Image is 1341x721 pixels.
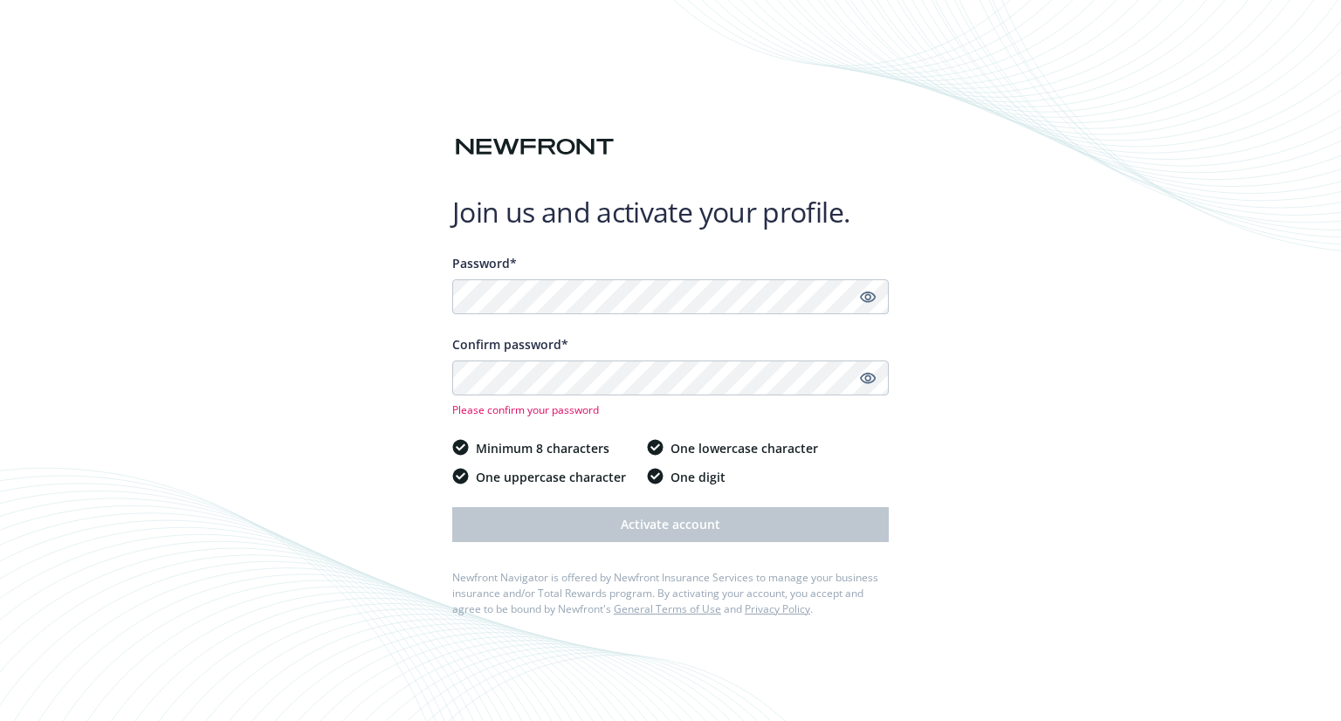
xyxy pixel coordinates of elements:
span: Password* [452,255,517,271]
button: Activate account [452,507,889,542]
span: Activate account [621,516,720,532]
img: Newfront logo [452,132,617,162]
input: Confirm your unique password... [452,360,889,395]
input: Enter a unique password... [452,279,889,314]
span: Please confirm your password [452,402,889,417]
span: One digit [670,468,726,486]
span: Confirm password* [452,336,568,353]
a: General Terms of Use [614,601,721,616]
span: One uppercase character [476,468,626,486]
span: One lowercase character [670,439,818,457]
div: Newfront Navigator is offered by Newfront Insurance Services to manage your business insurance an... [452,570,889,617]
a: Show password [857,367,878,388]
span: Minimum 8 characters [476,439,609,457]
h1: Join us and activate your profile. [452,195,889,230]
a: Privacy Policy [745,601,810,616]
a: Show password [857,286,878,307]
